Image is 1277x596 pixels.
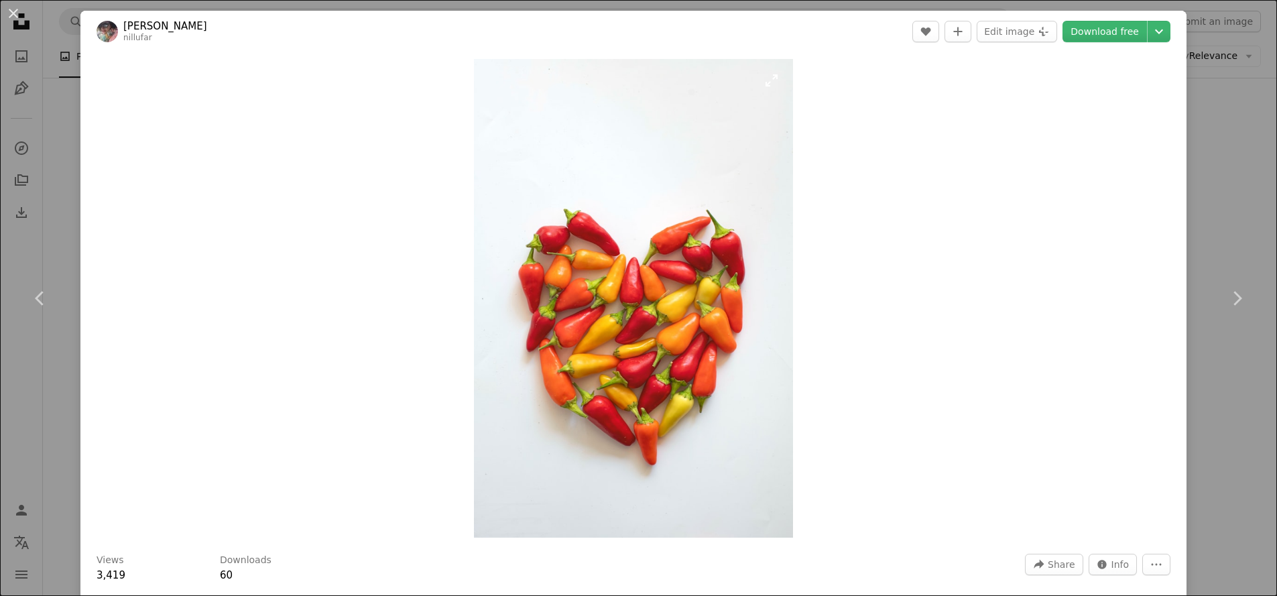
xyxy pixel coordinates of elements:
button: More Actions [1142,554,1170,575]
a: [PERSON_NAME] [123,19,207,33]
img: Go to nilufar nattaq's profile [97,21,118,42]
a: Next [1197,234,1277,363]
a: nillufar [123,33,152,42]
button: Share this image [1025,554,1083,575]
span: Share [1048,554,1075,575]
a: Download free [1062,21,1147,42]
h3: Downloads [220,554,271,567]
h3: Views [97,554,124,567]
button: Edit image [977,21,1057,42]
button: Stats about this image [1089,554,1138,575]
img: A heart made out of peppers on a white surface [474,59,793,538]
button: Zoom in on this image [474,59,793,538]
span: Info [1111,554,1130,575]
button: Like [912,21,939,42]
span: 60 [220,569,233,581]
span: 3,419 [97,569,125,581]
button: Add to Collection [945,21,971,42]
button: Choose download size [1148,21,1170,42]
